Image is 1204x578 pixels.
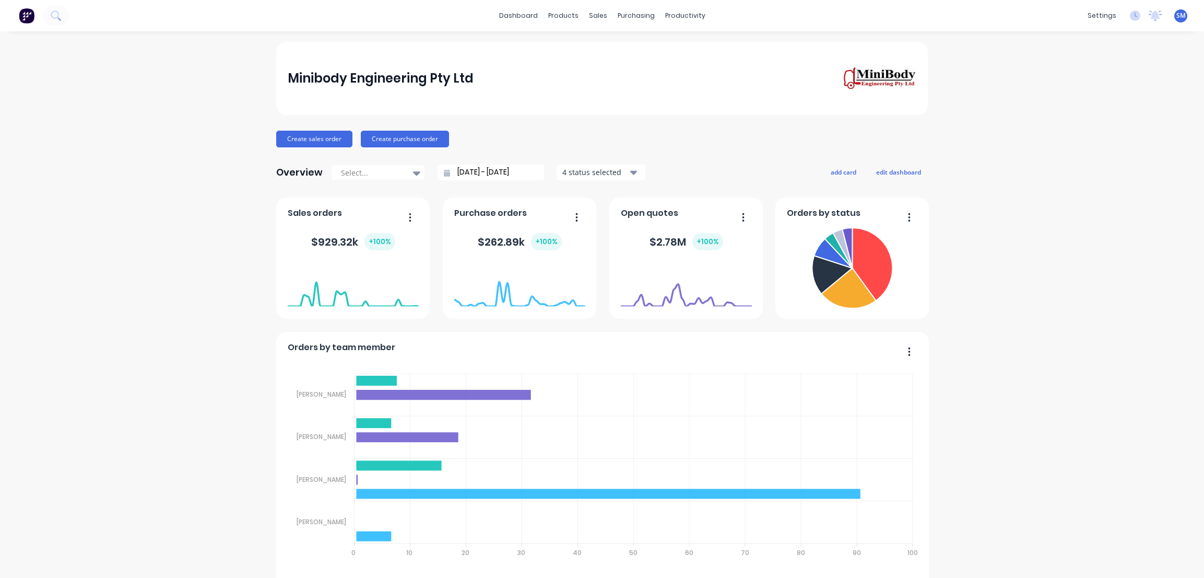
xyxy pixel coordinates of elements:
div: + 100 % [692,233,723,250]
tspan: 60 [684,548,693,557]
tspan: 90 [853,548,861,557]
tspan: 40 [573,548,582,557]
div: $ 262.89k [478,233,562,250]
div: purchasing [612,8,660,24]
tspan: 100 [907,548,918,557]
div: products [543,8,584,24]
tspan: [PERSON_NAME] [297,432,346,441]
img: Minibody Engineering Pty Ltd [843,66,916,90]
button: Create sales order [276,131,352,147]
tspan: 80 [796,548,805,557]
tspan: [PERSON_NAME] [297,390,346,399]
tspan: 20 [462,548,469,557]
button: Create purchase order [361,131,449,147]
span: Orders by status [787,207,860,219]
tspan: 30 [517,548,525,557]
span: Orders by team member [288,341,395,354]
tspan: [PERSON_NAME] [297,475,346,484]
span: Sales orders [288,207,342,219]
button: 4 status selected [557,165,645,180]
button: edit dashboard [869,165,928,179]
div: Overview [276,162,323,183]
tspan: 0 [351,548,356,557]
div: Minibody Engineering Pty Ltd [288,68,474,89]
div: $ 2.78M [650,233,723,250]
span: SM [1176,11,1186,20]
div: settings [1082,8,1122,24]
span: Open quotes [621,207,678,219]
tspan: [PERSON_NAME] [297,517,346,526]
button: add card [824,165,863,179]
img: Factory [19,8,34,24]
div: 4 status selected [562,167,628,178]
div: $ 929.32k [311,233,395,250]
div: + 100 % [531,233,562,250]
div: sales [584,8,612,24]
a: dashboard [494,8,543,24]
tspan: 50 [629,548,637,557]
div: productivity [660,8,711,24]
span: Purchase orders [454,207,527,219]
tspan: 10 [406,548,412,557]
div: + 100 % [364,233,395,250]
tspan: 70 [740,548,749,557]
